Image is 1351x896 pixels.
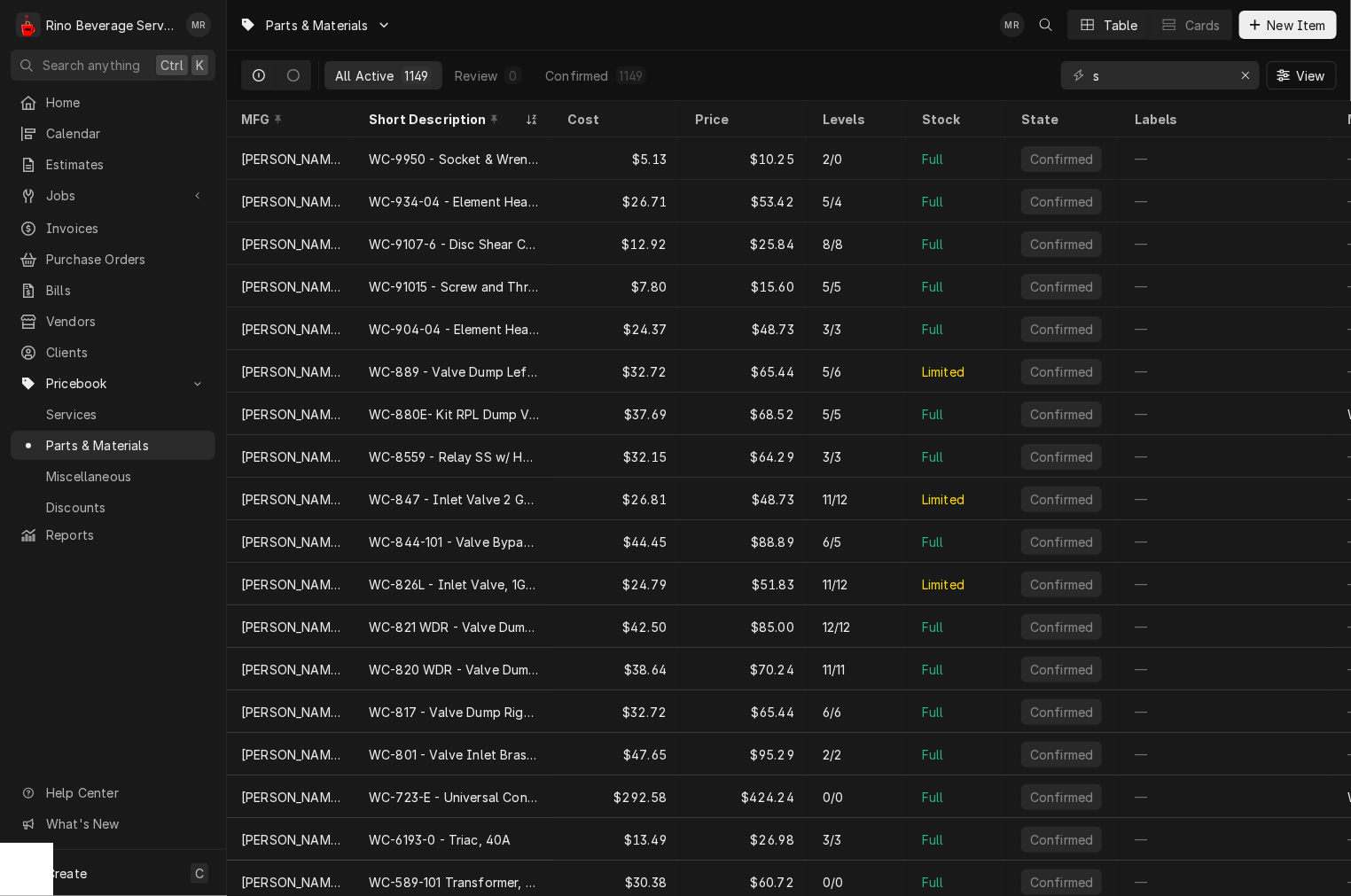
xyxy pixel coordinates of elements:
[681,265,808,308] div: $15.60
[823,405,841,424] div: 5/5
[266,16,369,35] span: Parts & Materials
[1135,110,1319,129] div: Labels
[1121,308,1333,350] div: —
[1028,277,1095,296] div: Confirmed
[922,873,944,892] div: Full
[681,180,808,222] div: $53.42
[1185,16,1221,35] div: Cards
[1264,16,1330,35] span: New Item
[1231,61,1260,90] button: Erase input
[369,235,539,253] div: WC-9107-6 - Disc Shear Coffee Grinder
[553,265,681,308] div: $7.80
[1121,520,1333,563] div: —
[241,575,340,594] div: [PERSON_NAME]
[553,308,681,350] div: $24.37
[1028,575,1095,594] div: Confirmed
[11,150,215,179] a: Estimates
[11,400,215,429] a: Services
[823,575,848,594] div: 11/12
[1121,137,1333,180] div: —
[11,50,215,81] button: Search anythingCtrlK
[241,660,340,679] div: [PERSON_NAME]
[681,733,808,775] div: $95.29
[681,137,808,180] div: $10.25
[823,320,841,339] div: 3/3
[241,448,340,466] div: [PERSON_NAME]
[11,276,215,305] a: Bills
[823,533,841,551] div: 6/5
[46,281,207,300] span: Bills
[369,830,512,849] div: WC-6193-0 - Triac, 40A
[1028,448,1095,466] div: Confirmed
[1121,350,1333,393] div: —
[1028,533,1095,551] div: Confirmed
[1121,648,1333,690] div: —
[369,320,539,339] div: WC-904-04 - Element Heating 1.6KW, 120V
[241,533,340,551] div: [PERSON_NAME]
[1028,192,1095,211] div: Confirmed
[186,12,211,37] div: MR
[681,690,808,733] div: $65.44
[11,369,215,398] a: Go to Pricebook
[1104,16,1138,35] div: Table
[922,660,944,679] div: Full
[553,435,681,478] div: $32.15
[11,307,215,336] a: Vendors
[681,605,808,648] div: $85.00
[11,214,215,243] a: Invoices
[1032,11,1060,39] button: Open search
[46,866,87,881] span: Create
[1028,660,1095,679] div: Confirmed
[553,520,681,563] div: $44.45
[823,873,843,892] div: 0/0
[46,783,205,802] span: Help Center
[553,818,681,861] div: $13.49
[1121,605,1333,648] div: —
[553,222,681,265] div: $12.92
[369,110,521,129] div: Short Description
[1028,235,1095,253] div: Confirmed
[1121,563,1333,605] div: —
[241,745,340,764] div: [PERSON_NAME]
[922,533,944,551] div: Full
[823,235,843,253] div: 8/8
[1028,320,1095,339] div: Confirmed
[922,192,944,211] div: Full
[1021,110,1103,129] div: State
[1267,61,1337,90] button: View
[241,235,340,253] div: [PERSON_NAME]
[16,12,41,37] div: Rino Beverage Service's Avatar
[1121,690,1333,733] div: —
[1000,12,1025,37] div: Melissa Rinehart's Avatar
[681,775,808,818] div: $424.24
[369,703,539,721] div: WC-817 - Valve Dump Right 120V, 12W GEM
[335,66,394,85] div: All Active
[922,320,944,339] div: Full
[369,150,539,168] div: WC-9950 - Socket & Wrench Combo
[46,343,207,362] span: Clients
[46,186,180,205] span: Jobs
[196,56,204,74] span: K
[11,88,215,117] a: Home
[922,703,944,721] div: Full
[553,648,681,690] div: $38.64
[823,110,890,129] div: Levels
[241,110,337,129] div: MFG
[823,660,846,679] div: 11/11
[1121,180,1333,222] div: —
[922,788,944,806] div: Full
[681,478,808,520] div: $48.73
[241,277,340,296] div: [PERSON_NAME]
[1121,775,1333,818] div: —
[553,733,681,775] div: $47.65
[46,436,207,455] span: Parts & Materials
[553,605,681,648] div: $42.50
[823,362,841,381] div: 5/6
[11,778,215,807] a: Go to Help Center
[681,222,808,265] div: $25.84
[823,490,848,509] div: 11/12
[823,703,841,721] div: 6/6
[1121,222,1333,265] div: —
[46,93,207,112] span: Home
[241,703,340,721] div: [PERSON_NAME]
